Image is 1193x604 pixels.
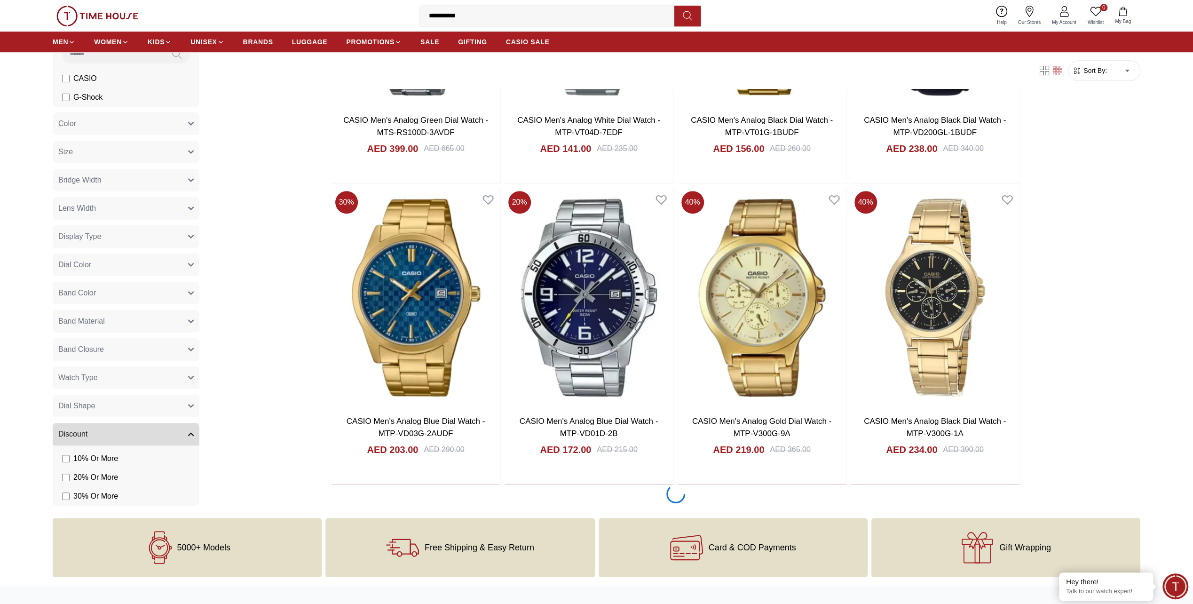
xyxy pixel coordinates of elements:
[713,443,764,456] h4: AED 219.00
[540,443,591,456] h4: AED 172.00
[73,491,118,502] span: 30 % Or More
[53,282,199,304] button: Band Color
[943,444,983,455] div: AED 390.00
[58,231,101,242] span: Display Type
[94,33,129,50] a: WOMEN
[854,191,877,214] span: 40 %
[420,37,439,47] span: SALE
[420,33,439,50] a: SALE
[73,92,103,103] span: G-Shock
[335,191,358,214] span: 30 %
[62,474,70,481] input: 20% Or More
[53,338,199,361] button: Band Closure
[53,33,75,50] a: MEN
[424,444,464,455] div: AED 290.00
[346,37,395,47] span: PROMOTIONS
[1012,4,1046,28] a: Our Stores
[770,143,810,154] div: AED 260.00
[58,429,87,440] span: Discount
[1109,5,1137,27] button: My Bag
[292,33,328,50] a: LUGGAGE
[190,33,224,50] a: UNISEX
[851,187,1019,408] img: CASIO Men's Analog Black Dial Watch - MTP-V300G-1A
[458,37,487,47] span: GIFTING
[692,417,831,438] a: CASIO Men's Analog Gold Dial Watch - MTP-V300G-9A
[506,37,550,47] span: CASIO SALE
[58,372,98,383] span: Watch Type
[94,37,122,47] span: WOMEN
[691,116,833,137] a: CASIO Men's Analog Black Dial Watch - MTP-VT01G-1BUDF
[1162,573,1188,599] div: Chat Widget
[991,4,1012,28] a: Help
[505,187,673,408] img: CASIO Men's Analog Blue Dial Watch - MTP-VD01D-2B
[508,191,531,214] span: 20 %
[597,143,637,154] div: AED 235.00
[1084,19,1107,26] span: Wishlist
[53,254,199,276] button: Dial Color
[53,169,199,191] button: Bridge Width
[58,259,91,270] span: Dial Color
[53,141,199,163] button: Size
[713,142,764,155] h4: AED 156.00
[864,116,1006,137] a: CASIO Men's Analog Black Dial Watch - MTP-VD200GL-1BUDF
[1066,588,1146,596] p: Talk to our watch expert!
[53,197,199,220] button: Lens Width
[943,143,983,154] div: AED 340.00
[864,417,1006,438] a: CASIO Men's Analog Black Dial Watch - MTP-V300G-1A
[1014,19,1044,26] span: Our Stores
[346,33,402,50] a: PROMOTIONS
[506,33,550,50] a: CASIO SALE
[53,366,199,389] button: Watch Type
[517,116,660,137] a: CASIO Men's Analog White Dial Watch - MTP-VT04D-7EDF
[148,37,165,47] span: KIDS
[520,417,658,438] a: CASIO Men's Analog Blue Dial Watch - MTP-VD01D-2B
[347,417,485,438] a: CASIO Men's Analog Blue Dial Watch - MTP-VD03G-2AUDF
[425,543,534,552] span: Free Shipping & Easy Return
[53,395,199,417] button: Dial Shape
[58,344,104,355] span: Band Closure
[367,142,418,155] h4: AED 399.00
[58,175,102,186] span: Bridge Width
[58,146,73,158] span: Size
[190,37,217,47] span: UNISEX
[424,143,464,154] div: AED 665.00
[58,400,95,412] span: Dial Shape
[53,310,199,333] button: Band Material
[1100,4,1107,11] span: 0
[1072,66,1107,75] button: Sort By:
[62,455,70,462] input: 10% Or More
[993,19,1011,26] span: Help
[597,444,637,455] div: AED 215.00
[56,6,138,26] img: ...
[58,203,96,214] span: Lens Width
[58,118,76,129] span: Color
[53,37,68,47] span: MEN
[886,142,937,155] h4: AED 238.00
[62,75,70,82] input: CASIO
[53,112,199,135] button: Color
[332,187,500,408] img: CASIO Men's Analog Blue Dial Watch - MTP-VD03G-2AUDF
[53,423,199,445] button: Discount
[540,142,591,155] h4: AED 141.00
[1082,4,1109,28] a: 0Wishlist
[709,543,796,552] span: Card & COD Payments
[148,33,172,50] a: KIDS
[886,443,937,456] h4: AED 234.00
[1048,19,1080,26] span: My Account
[62,493,70,500] input: 30% Or More
[53,225,199,248] button: Display Type
[770,444,810,455] div: AED 365.00
[681,191,704,214] span: 40 %
[678,187,846,408] img: CASIO Men's Analog Gold Dial Watch - MTP-V300G-9A
[58,287,96,299] span: Band Color
[243,33,273,50] a: BRANDS
[999,543,1051,552] span: Gift Wrapping
[62,94,70,101] input: G-Shock
[58,316,105,327] span: Band Material
[458,33,487,50] a: GIFTING
[1082,66,1107,75] span: Sort By:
